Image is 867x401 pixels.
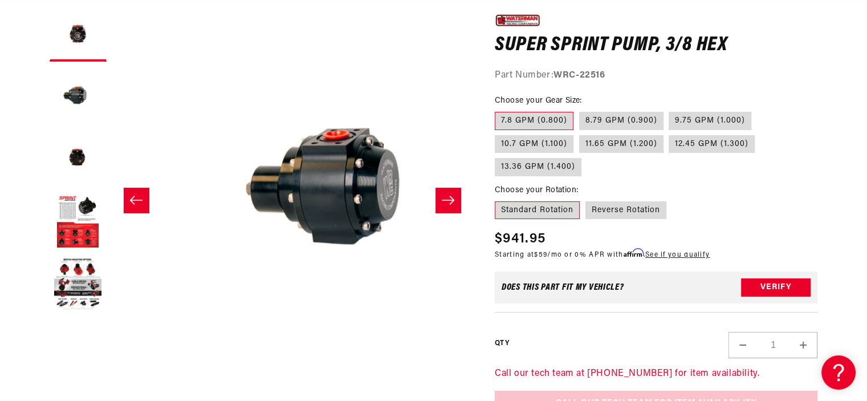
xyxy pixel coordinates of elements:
div: Part Number: [495,68,818,83]
strong: WRC-22516 [553,71,605,80]
label: Reverse Rotation [585,201,666,219]
a: See if you qualify - Learn more about Affirm Financing (opens in modal) [645,252,710,258]
h1: Super Sprint Pump, 3/8 Hex [495,37,818,55]
button: Load image 5 in gallery view [50,256,107,313]
label: 12.45 GPM (1.300) [669,135,755,153]
div: Does This part fit My vehicle? [502,283,624,292]
media-gallery: Gallery Viewer [50,5,472,395]
button: Load image 1 in gallery view [50,5,107,62]
p: Starting at /mo or 0% APR with . [495,249,710,260]
span: $941.95 [495,229,546,249]
button: Slide right [435,188,461,213]
span: Affirm [624,249,644,257]
a: Call our tech team at [PHONE_NUMBER] for item availability. [495,369,759,378]
label: 9.75 GPM (1.000) [669,112,751,130]
label: 11.65 GPM (1.200) [579,135,664,153]
legend: Choose your Rotation: [495,184,579,196]
label: 7.8 GPM (0.800) [495,112,573,130]
button: Verify [741,278,811,297]
label: Standard Rotation [495,201,580,219]
label: 13.36 GPM (1.400) [495,158,581,176]
button: Slide left [124,188,149,213]
label: QTY [495,338,509,348]
button: Load image 2 in gallery view [50,67,107,124]
span: $59 [534,252,547,258]
button: Load image 4 in gallery view [50,193,107,250]
button: Load image 3 in gallery view [50,130,107,187]
legend: Choose your Gear Size: [495,95,583,107]
label: 8.79 GPM (0.900) [579,112,664,130]
label: 10.7 GPM (1.100) [495,135,573,153]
